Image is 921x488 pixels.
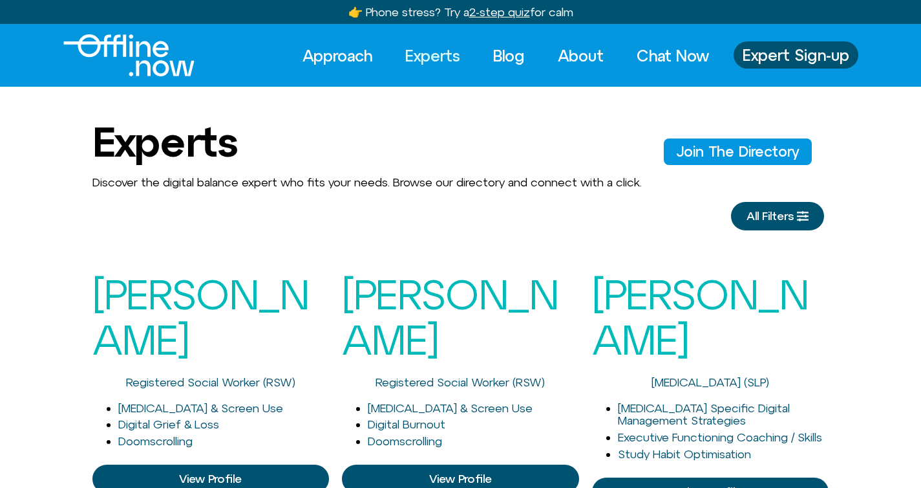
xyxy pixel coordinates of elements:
a: Doomscrolling [118,434,193,448]
a: About [546,41,615,70]
a: [PERSON_NAME] [342,271,558,363]
span: Discover the digital balance expert who fits your needs. Browse our directory and connect with a ... [92,175,642,189]
span: View Profile [179,472,242,485]
a: Expert Sign-up [734,41,858,69]
a: [MEDICAL_DATA] Specific Digital Management Strategies [618,401,790,428]
a: All Filters [731,202,824,230]
a: Approach [291,41,384,70]
div: Logo [63,34,173,76]
span: Join The Directory [677,144,799,159]
a: [MEDICAL_DATA] & Screen Use [368,401,533,415]
a: [MEDICAL_DATA] & Screen Use [118,401,283,415]
a: Digital Grief & Loss [118,417,219,431]
a: Chat Now [625,41,721,70]
span: All Filters [746,210,794,223]
nav: Menu [291,41,721,70]
a: Join The Director [664,139,812,164]
a: [MEDICAL_DATA] (SLP) [651,375,769,389]
span: View Profile [429,472,492,485]
a: Executive Functioning Coaching / Skills [618,430,822,444]
a: [PERSON_NAME] [592,271,809,363]
a: Blog [482,41,536,70]
span: Expert Sign-up [743,47,849,63]
a: [PERSON_NAME] [92,271,309,363]
img: offline.now [63,34,195,76]
a: Experts [394,41,472,70]
a: Registered Social Worker (RSW) [376,375,545,389]
a: Study Habit Optimisation [618,447,751,461]
u: 2-step quiz [469,5,530,19]
a: 👉 Phone stress? Try a2-step quizfor calm [348,5,573,19]
a: Registered Social Worker (RSW) [126,375,295,389]
h1: Experts [92,119,237,164]
a: Digital Burnout [368,417,445,431]
a: Doomscrolling [368,434,442,448]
